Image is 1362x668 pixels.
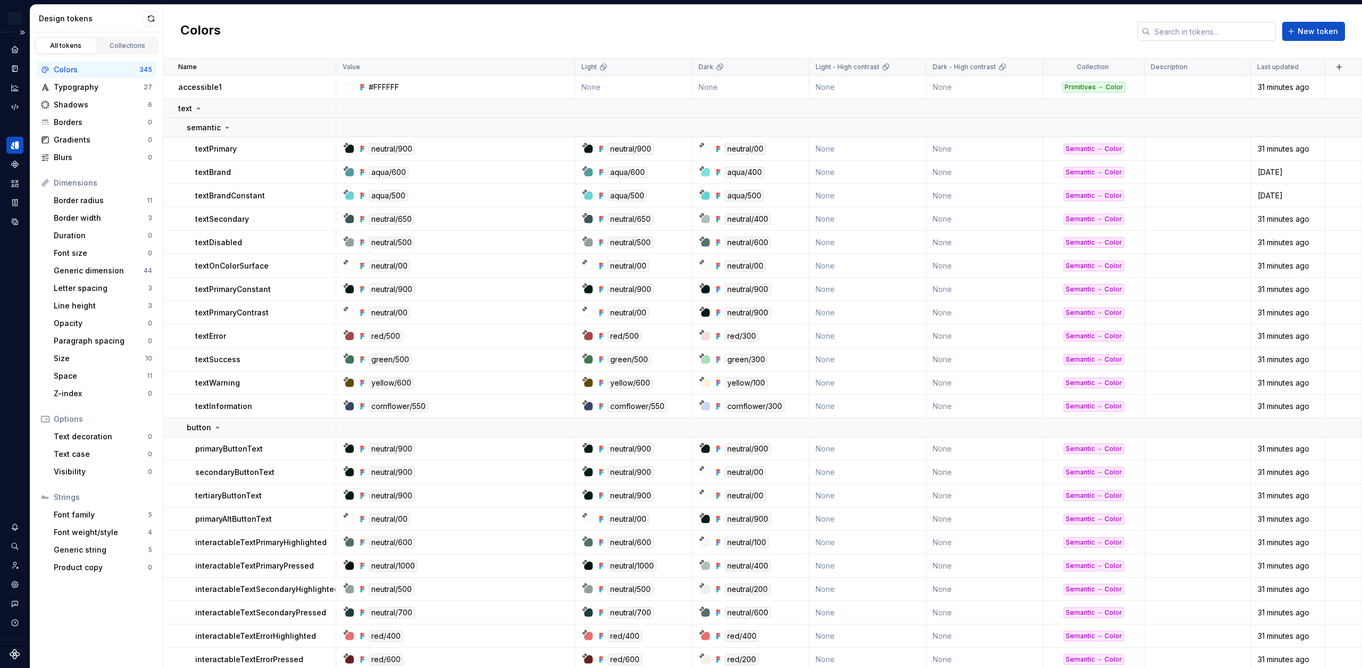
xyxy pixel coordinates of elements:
[926,601,1043,624] td: None
[195,444,263,454] p: primaryButtonText
[148,214,152,222] div: 3
[195,584,339,595] p: interactableTextSecondaryHighlighted
[6,519,23,536] button: Notifications
[699,63,713,71] p: Dark
[608,513,649,525] div: neutral/00
[37,61,156,78] a: Colors345
[6,538,23,555] button: Search ⌘K
[926,507,1043,531] td: None
[37,149,156,166] a: Blurs0
[6,175,23,192] a: Assets
[37,114,156,131] a: Borders0
[1251,237,1324,248] div: 31 minutes ago
[369,400,428,412] div: cornflower/550
[6,194,23,211] a: Storybook stories
[1251,331,1324,341] div: 31 minutes ago
[37,79,156,96] a: Typography27
[6,213,23,230] a: Data sources
[54,431,148,442] div: Text decoration
[54,230,148,241] div: Duration
[926,371,1043,395] td: None
[195,514,272,524] p: primaryAltButtonText
[926,278,1043,301] td: None
[1064,144,1124,154] div: Semantic → Color
[39,41,93,50] div: All tokens
[54,283,148,294] div: Letter spacing
[926,137,1043,161] td: None
[926,461,1043,484] td: None
[6,156,23,173] div: Components
[49,245,156,262] a: Font size0
[54,99,148,110] div: Shadows
[54,64,139,75] div: Colors
[369,583,414,595] div: neutral/500
[725,377,768,389] div: yellow/100
[1064,261,1124,271] div: Semantic → Color
[1251,444,1324,454] div: 31 minutes ago
[343,63,360,71] p: Value
[187,122,221,133] p: semantic
[1251,378,1324,388] div: 31 minutes ago
[725,466,766,478] div: neutral/00
[49,559,156,576] a: Product copy0
[369,260,410,272] div: neutral/00
[809,554,926,578] td: None
[6,98,23,115] a: Code automation
[1251,307,1324,318] div: 31 minutes ago
[809,137,926,161] td: None
[1251,167,1324,178] div: [DATE]
[54,248,148,258] div: Font size
[926,161,1043,184] td: None
[725,443,771,455] div: neutral/900
[809,531,926,554] td: None
[926,231,1043,254] td: None
[37,96,156,113] a: Shadows6
[692,76,809,99] td: None
[178,82,222,93] p: accessible1
[608,490,654,502] div: neutral/900
[49,350,156,367] a: Size10
[608,443,654,455] div: neutral/900
[54,213,148,223] div: Border width
[725,560,771,572] div: neutral/400
[725,143,766,155] div: neutral/00
[1064,378,1124,388] div: Semantic → Color
[148,231,152,240] div: 0
[54,318,148,329] div: Opacity
[1251,214,1324,224] div: 31 minutes ago
[1064,514,1124,524] div: Semantic → Color
[725,607,771,619] div: neutral/600
[725,307,771,319] div: neutral/900
[608,607,654,619] div: neutral/700
[926,624,1043,648] td: None
[195,214,249,224] p: textSecondary
[195,401,252,412] p: textInformation
[608,166,647,178] div: aqua/600
[54,562,148,573] div: Product copy
[6,595,23,612] div: Contact support
[809,301,926,324] td: None
[608,466,654,478] div: neutral/900
[809,601,926,624] td: None
[1251,261,1324,271] div: 31 minutes ago
[575,76,692,99] td: None
[608,143,654,155] div: neutral/900
[369,82,399,93] div: #FFFFFF
[725,260,766,272] div: neutral/00
[926,531,1043,554] td: None
[369,377,414,389] div: yellow/600
[809,278,926,301] td: None
[148,249,152,257] div: 0
[178,103,192,114] p: text
[369,466,415,478] div: neutral/900
[147,196,152,205] div: 11
[148,450,152,458] div: 0
[926,254,1043,278] td: None
[809,395,926,418] td: None
[6,79,23,96] div: Analytics
[1064,401,1124,412] div: Semantic → Color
